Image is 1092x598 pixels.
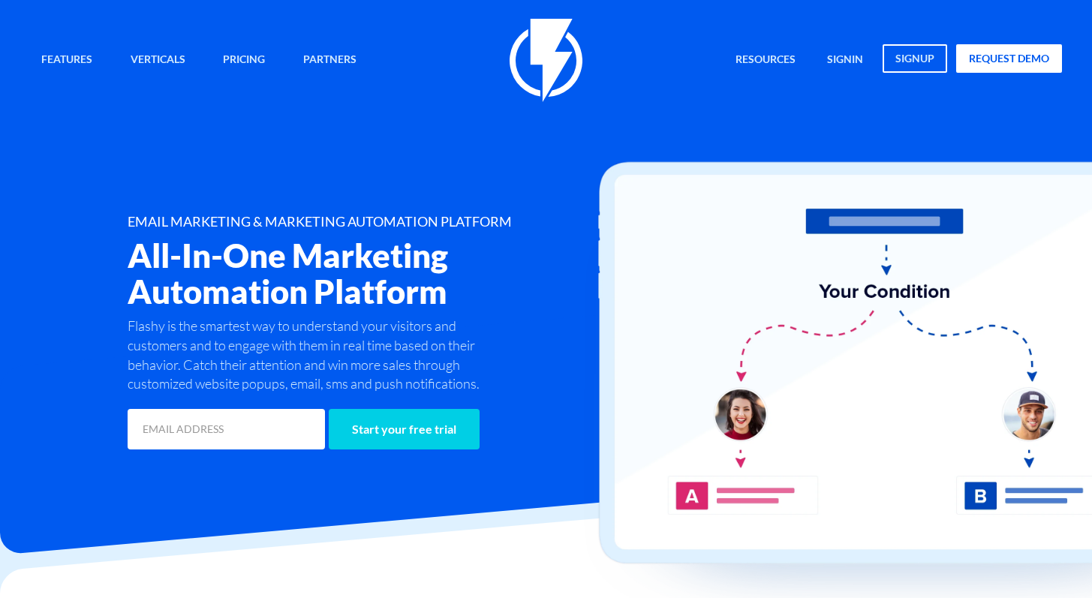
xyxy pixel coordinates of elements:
a: Features [30,44,104,77]
h1: EMAIL MARKETING & MARKETING AUTOMATION PLATFORM [128,215,621,230]
a: signin [816,44,874,77]
a: signup [883,44,947,73]
a: Partners [292,44,368,77]
p: Flashy is the smartest way to understand your visitors and customers and to engage with them in r... [128,317,492,394]
input: EMAIL ADDRESS [128,409,325,449]
a: Verticals [119,44,197,77]
input: Start your free trial [329,409,480,449]
h2: All-In-One Marketing Automation Platform [128,237,621,309]
a: Resources [724,44,807,77]
a: Pricing [212,44,276,77]
a: request demo [956,44,1062,73]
